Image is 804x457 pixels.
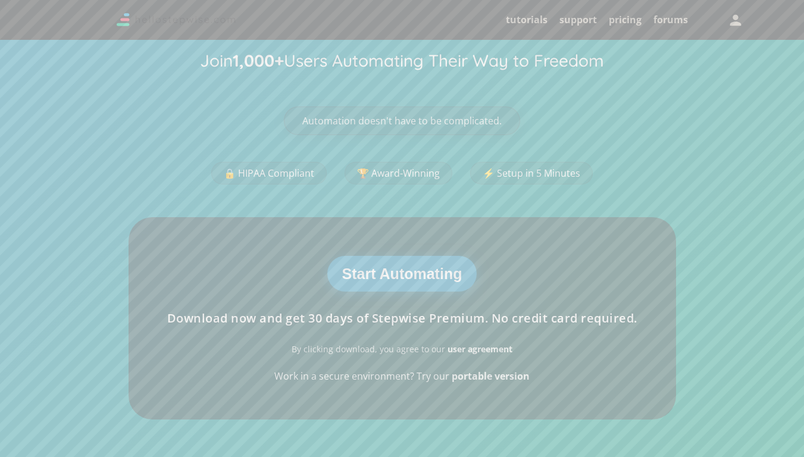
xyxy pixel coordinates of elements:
h2: Join Users Automating Their Way to Freedom [200,45,604,77]
a: support [559,13,597,26]
a: Stepwise [117,16,236,29]
a: 🔒 HIPAA Compliant [211,162,327,184]
img: Logo [117,13,236,26]
div: Work in a secure environment? Try our [274,371,530,381]
a: tutorials [506,13,548,26]
a: portable version [452,370,530,383]
button: Start Automating [327,256,477,292]
a: forums [653,13,688,26]
a: pricing [609,13,642,26]
div: By clicking download, you agree to our [292,345,512,353]
a: ⚡ Setup in 5 Minutes [470,162,593,184]
strong: 1,000+ [233,50,284,71]
span: Automation doesn't have to be complicated. [302,116,502,126]
div: Download now and get 30 days of Stepwise Premium. No credit card required. [167,312,637,324]
a: user agreement [448,343,512,355]
a: 🏆 Award-Winning [345,162,452,184]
